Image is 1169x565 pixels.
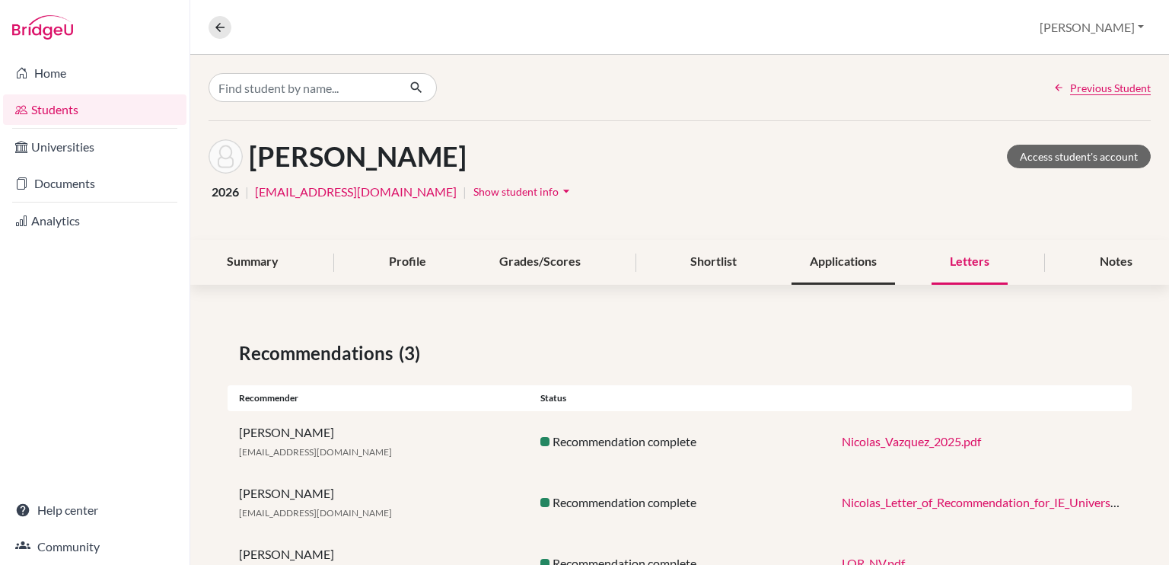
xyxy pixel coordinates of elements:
div: Summary [209,240,297,285]
span: Show student info [473,185,559,198]
a: Previous Student [1053,80,1151,96]
span: Previous Student [1070,80,1151,96]
div: Recommender [228,391,529,405]
div: Notes [1081,240,1151,285]
img: Nicolas Vazquez's avatar [209,139,243,174]
button: [PERSON_NAME] [1033,13,1151,42]
span: 2026 [212,183,239,201]
button: Show student infoarrow_drop_down [473,180,575,203]
span: (3) [399,340,426,367]
a: Analytics [3,206,186,236]
div: Shortlist [672,240,755,285]
div: [PERSON_NAME] [228,484,529,521]
input: Find student by name... [209,73,397,102]
h1: [PERSON_NAME] [249,140,467,173]
a: Access student's account [1007,145,1151,168]
a: [EMAIL_ADDRESS][DOMAIN_NAME] [255,183,457,201]
img: Bridge-U [12,15,73,40]
span: | [463,183,467,201]
a: Students [3,94,186,125]
a: Documents [3,168,186,199]
a: Universities [3,132,186,162]
a: Nicolas_Vazquez_2025.pdf [842,434,981,448]
div: Grades/Scores [481,240,599,285]
div: [PERSON_NAME] [228,423,529,460]
div: Recommendation complete [529,493,830,512]
a: Help center [3,495,186,525]
div: Applications [792,240,895,285]
a: Nicolas_Letter_of_Recommendation_for_IE_University__1_.pdf [842,495,1164,509]
a: Home [3,58,186,88]
i: arrow_drop_down [559,184,574,199]
div: Profile [371,240,444,285]
a: Community [3,531,186,562]
div: Recommendation complete [529,433,830,451]
span: [EMAIL_ADDRESS][DOMAIN_NAME] [239,507,392,519]
span: Recommendations [239,340,399,367]
span: | [245,183,249,201]
div: Letters [932,240,1008,285]
span: [EMAIL_ADDRESS][DOMAIN_NAME] [239,446,392,458]
div: Status [529,391,830,405]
